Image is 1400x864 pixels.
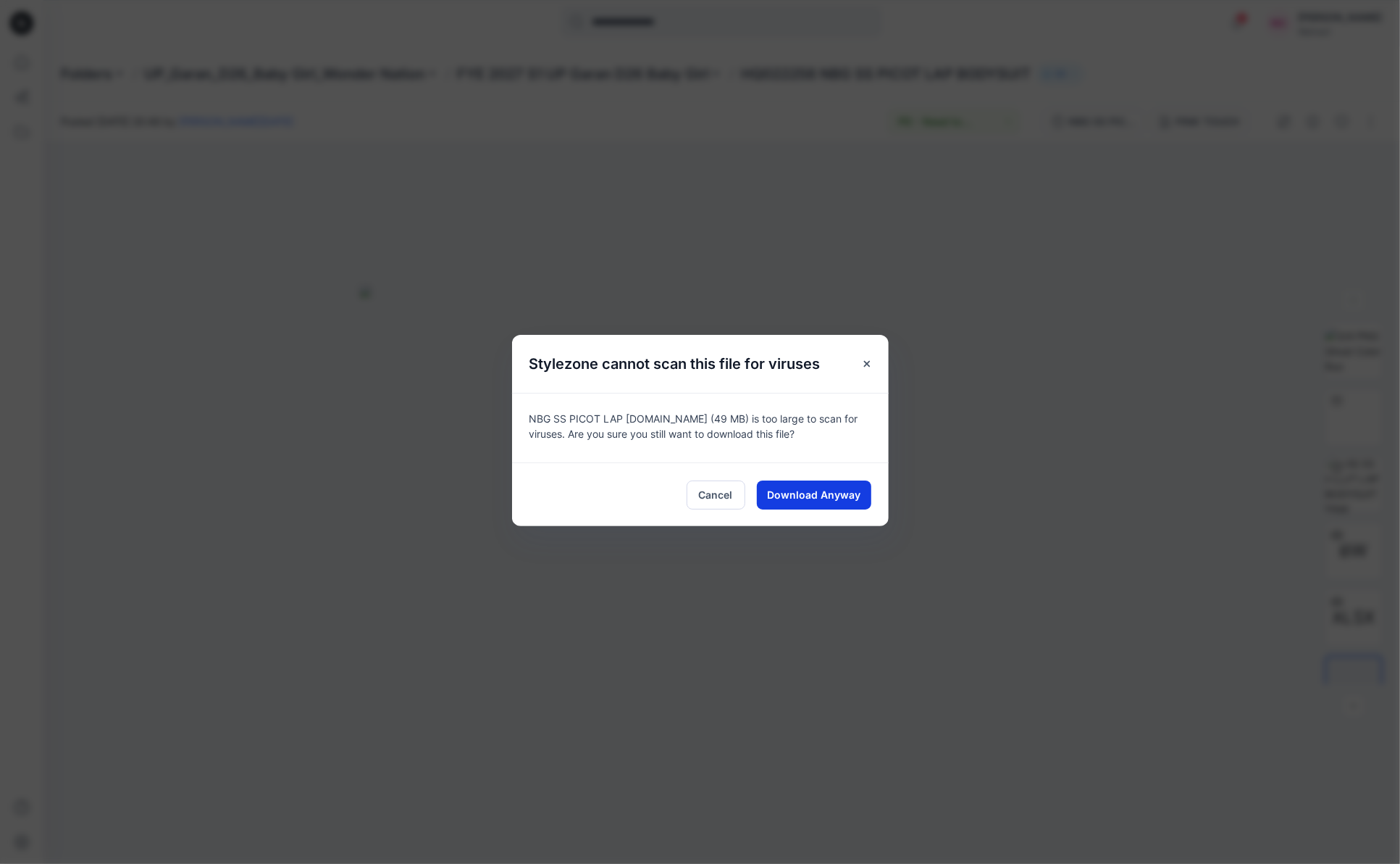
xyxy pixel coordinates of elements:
span: Download Anyway [767,487,860,502]
h5: Stylezone cannot scan this file for viruses [512,335,838,393]
div: NBG SS PICOT LAP [DOMAIN_NAME] (49 MB) is too large to scan for viruses. Are you sure you still w... [512,393,889,462]
button: Cancel [687,481,745,510]
span: Cancel [699,487,733,502]
button: Download Anyway [757,481,871,510]
button: Close [854,351,880,377]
